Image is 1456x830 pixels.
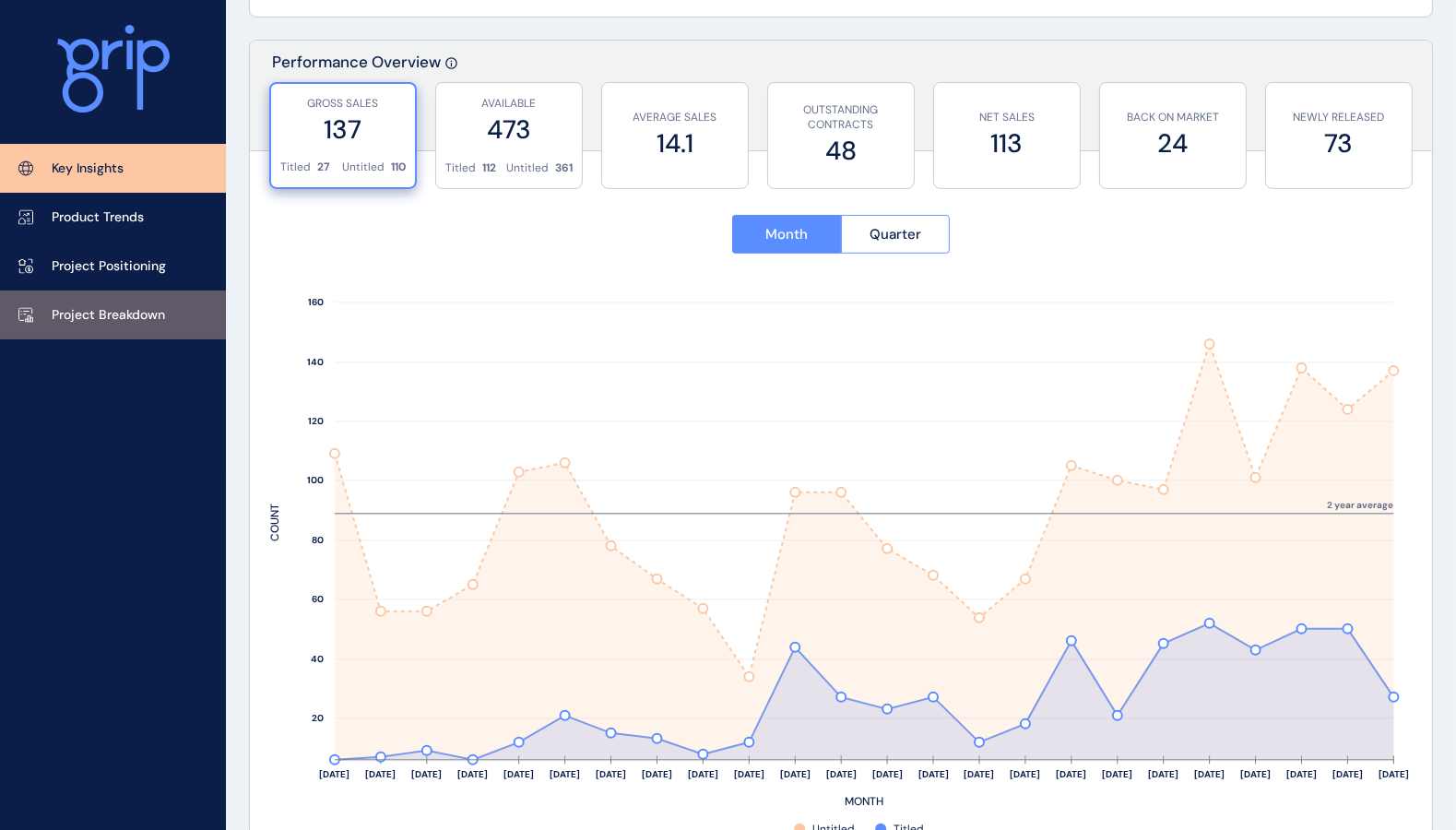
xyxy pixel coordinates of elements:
[307,475,324,487] text: 100
[841,215,951,254] button: Quarter
[1011,768,1041,780] text: [DATE]
[312,535,324,547] text: 80
[1148,768,1178,780] text: [DATE]
[1109,110,1237,125] p: BACK ON MARKET
[52,257,166,276] p: Project Positioning
[411,768,442,780] text: [DATE]
[320,768,350,780] text: [DATE]
[312,594,324,606] text: 60
[1286,768,1317,780] text: [DATE]
[826,768,857,780] text: [DATE]
[482,160,496,176] p: 112
[555,160,573,176] p: 361
[307,357,324,369] text: 140
[611,110,739,125] p: AVERAGE SALES
[267,504,282,541] text: COUNT
[943,110,1071,125] p: NET SALES
[280,112,406,148] label: 137
[943,125,1071,161] label: 113
[1332,768,1363,780] text: [DATE]
[611,125,739,161] label: 14.1
[1379,768,1409,780] text: [DATE]
[311,654,324,666] text: 40
[391,160,406,175] p: 110
[780,768,811,780] text: [DATE]
[550,768,580,780] text: [DATE]
[457,768,488,780] text: [DATE]
[365,768,396,780] text: [DATE]
[777,102,905,134] p: OUTSTANDING CONTRACTS
[918,768,949,780] text: [DATE]
[503,768,534,780] text: [DATE]
[308,297,324,309] text: 160
[965,768,995,780] text: [DATE]
[52,208,144,227] p: Product Trends
[596,768,626,780] text: [DATE]
[1275,110,1403,125] p: NEWLY RELEASED
[1240,768,1271,780] text: [DATE]
[1275,125,1403,161] label: 73
[734,768,764,780] text: [DATE]
[445,112,573,148] label: 473
[308,416,324,428] text: 120
[1056,768,1086,780] text: [DATE]
[777,133,905,169] label: 48
[642,768,672,780] text: [DATE]
[870,225,921,243] span: Quarter
[52,306,165,325] p: Project Breakdown
[342,160,385,175] p: Untitled
[272,52,441,150] p: Performance Overview
[688,768,718,780] text: [DATE]
[312,713,324,725] text: 20
[765,225,808,243] span: Month
[52,160,124,178] p: Key Insights
[872,768,903,780] text: [DATE]
[317,160,329,175] p: 27
[1109,125,1237,161] label: 24
[845,794,883,809] text: MONTH
[1102,768,1132,780] text: [DATE]
[506,160,549,176] p: Untitled
[732,215,841,254] button: Month
[1194,768,1225,780] text: [DATE]
[280,96,406,112] p: GROSS SALES
[280,160,311,175] p: Titled
[445,160,476,176] p: Titled
[1328,499,1394,511] text: 2 year average
[445,96,573,112] p: AVAILABLE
